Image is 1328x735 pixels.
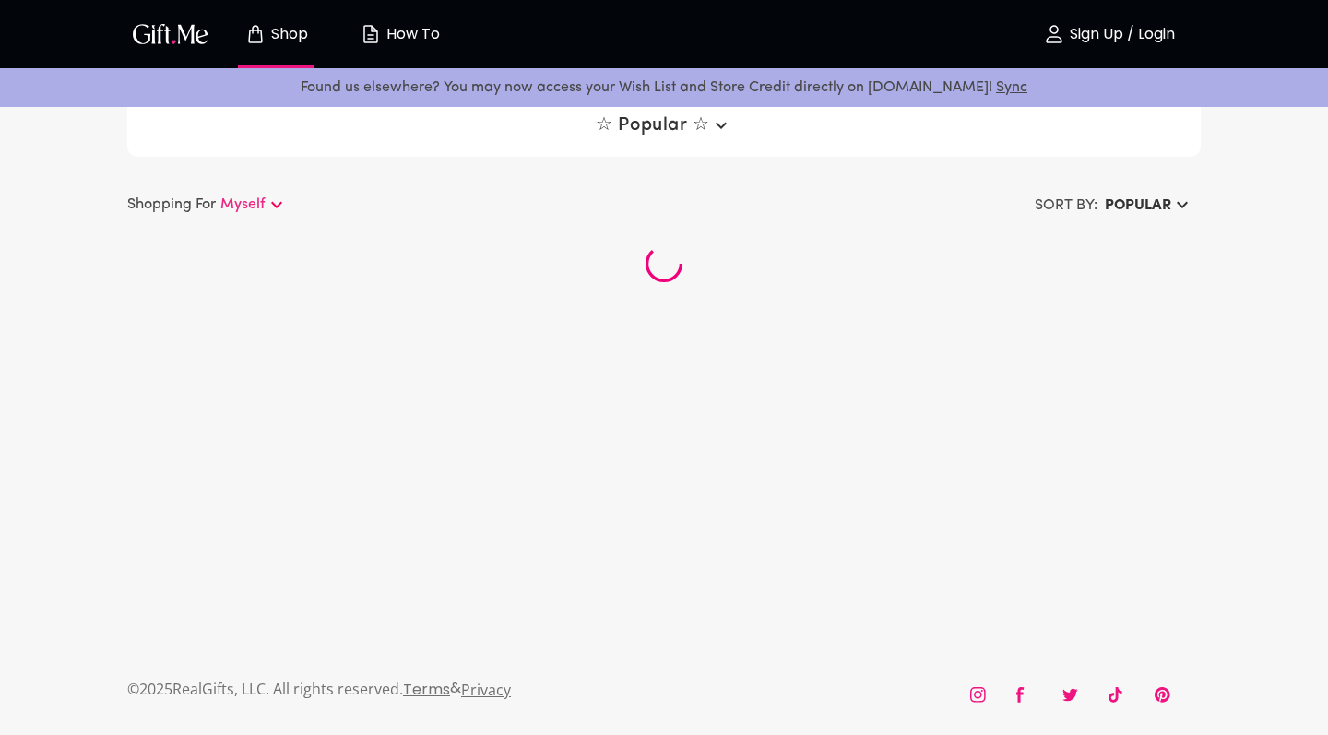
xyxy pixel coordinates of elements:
[1105,195,1171,217] h6: Popular
[129,20,212,47] img: GiftMe Logo
[127,23,214,45] button: GiftMe Logo
[1035,195,1097,217] h6: SORT BY:
[225,5,326,64] button: Store page
[461,680,511,700] a: Privacy
[403,679,450,700] a: Terms
[127,194,216,216] p: Shopping For
[349,5,450,64] button: How To
[588,109,739,142] button: ☆ Popular ☆
[596,114,731,136] span: ☆ Popular ☆
[996,80,1027,95] a: Sync
[382,27,440,42] p: How To
[1016,5,1201,64] button: Sign Up / Login
[1065,27,1175,42] p: Sign Up / Login
[15,76,1313,100] p: Found us elsewhere? You may now access your Wish List and Store Credit directly on [DOMAIN_NAME]!
[220,194,266,216] p: Myself
[127,677,403,701] p: © 2025 RealGifts, LLC. All rights reserved.
[450,678,461,717] p: &
[267,27,308,42] p: Shop
[360,23,382,45] img: how-to.svg
[1097,189,1201,222] button: Popular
